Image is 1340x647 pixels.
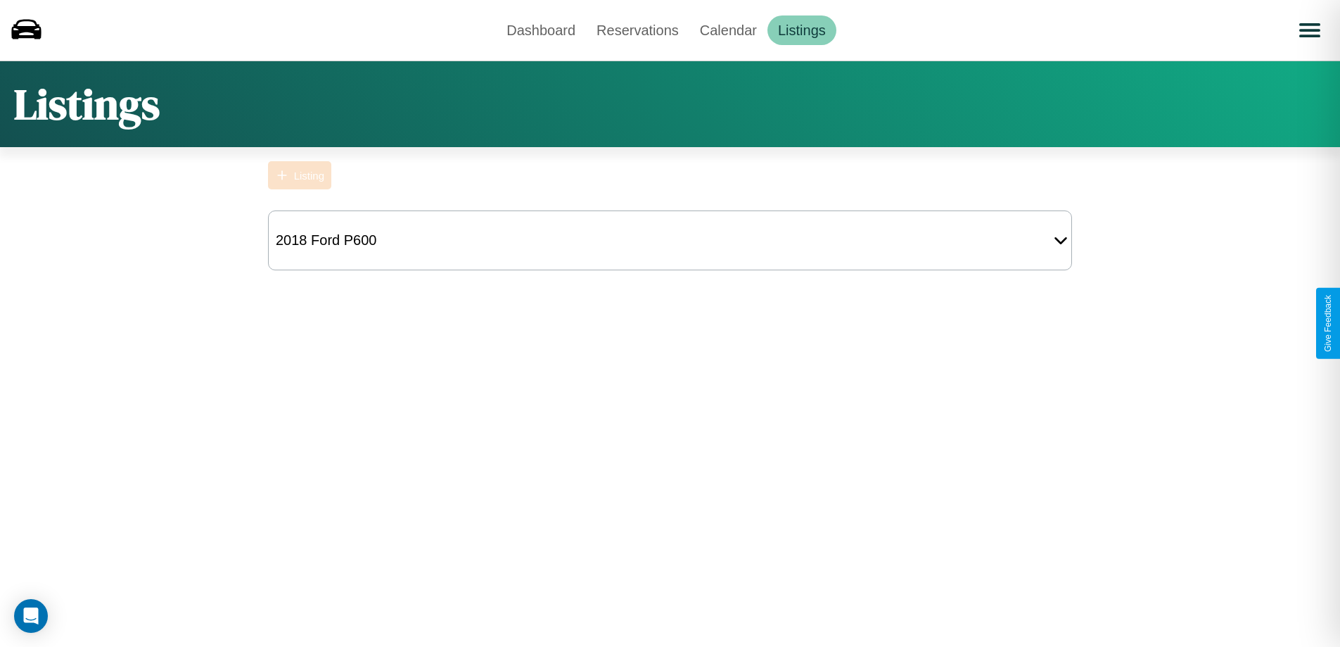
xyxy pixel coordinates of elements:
a: Listings [767,15,836,45]
div: Give Feedback [1323,295,1333,352]
div: Listing [294,170,324,182]
button: Listing [268,161,331,189]
a: Reservations [586,15,689,45]
a: Dashboard [496,15,586,45]
button: Open menu [1290,11,1329,50]
div: 2018 Ford P600 [269,225,383,256]
div: Open Intercom Messenger [14,599,48,633]
h1: Listings [14,75,160,133]
a: Calendar [689,15,767,45]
